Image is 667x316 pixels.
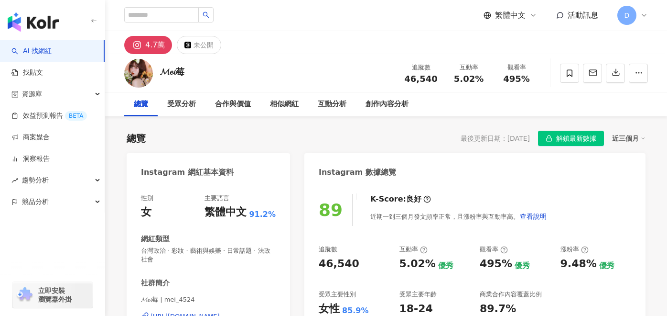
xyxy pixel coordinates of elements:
[15,287,34,303] img: chrome extension
[560,257,597,271] div: 9.48%
[194,38,214,52] div: 未公開
[134,99,148,110] div: 總覽
[404,74,437,84] span: 46,540
[124,36,172,54] button: 4.7萬
[370,207,547,226] div: 近期一到三個月發文頻率正常，且漲粉率與互動率高。
[203,11,209,18] span: search
[519,207,547,226] button: 查看說明
[11,68,43,78] a: 找貼文
[399,245,428,254] div: 互動率
[11,46,52,56] a: searchAI 找網紅
[318,99,346,110] div: 互動分析
[624,10,630,21] span: D
[319,245,337,254] div: 追蹤數
[520,213,547,220] span: 查看說明
[438,260,453,271] div: 優秀
[22,83,42,105] span: 資源庫
[12,282,93,308] a: chrome extension立即安裝 瀏覽器外掛
[480,290,542,299] div: 商業合作內容覆蓋比例
[38,286,72,304] span: 立即安裝 瀏覽器外掛
[403,63,439,72] div: 追蹤數
[568,11,598,20] span: 活動訊息
[270,99,299,110] div: 相似網紅
[8,12,59,32] img: logo
[127,132,146,145] div: 總覽
[366,99,409,110] div: 創作內容分析
[177,36,221,54] button: 未公開
[538,131,604,146] button: 解鎖最新數據
[215,99,251,110] div: 合作與價值
[145,38,165,52] div: 4.7萬
[141,247,276,264] span: 台灣政治 · 彩妝 · 藝術與娛樂 · 日常話題 · 法政社會
[498,63,535,72] div: 觀看率
[342,305,369,316] div: 85.9%
[454,74,484,84] span: 5.02%
[22,169,49,191] span: 趨勢分析
[319,257,359,271] div: 46,540
[480,257,512,271] div: 495%
[599,260,614,271] div: 優秀
[399,257,436,271] div: 5.02%
[141,167,234,178] div: Instagram 網紅基本資料
[160,66,184,78] div: 𝓜𝓮𝓲莓
[141,278,170,288] div: 社群簡介
[141,194,153,203] div: 性別
[11,154,50,164] a: 洞察報告
[11,133,50,142] a: 商案媒合
[204,194,229,203] div: 主要語言
[319,290,356,299] div: 受眾主要性別
[515,260,530,271] div: 優秀
[451,63,487,72] div: 互動率
[11,111,87,121] a: 效益預測報告BETA
[319,167,396,178] div: Instagram 數據總覽
[495,10,526,21] span: 繁體中文
[406,194,421,204] div: 良好
[204,205,247,220] div: 繁體中文
[22,191,49,213] span: 競品分析
[141,234,170,244] div: 網紅類型
[612,132,645,145] div: 近三個月
[141,295,276,304] span: 𝓜𝓮𝓲莓 | mei_4524
[370,194,431,204] div: K-Score :
[124,59,153,88] img: KOL Avatar
[556,131,596,147] span: 解鎖最新數據
[319,200,343,220] div: 89
[503,74,530,84] span: 495%
[11,177,18,184] span: rise
[141,205,151,220] div: 女
[399,290,437,299] div: 受眾主要年齡
[249,209,276,220] span: 91.2%
[560,245,589,254] div: 漲粉率
[480,245,508,254] div: 觀看率
[461,135,530,142] div: 最後更新日期：[DATE]
[167,99,196,110] div: 受眾分析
